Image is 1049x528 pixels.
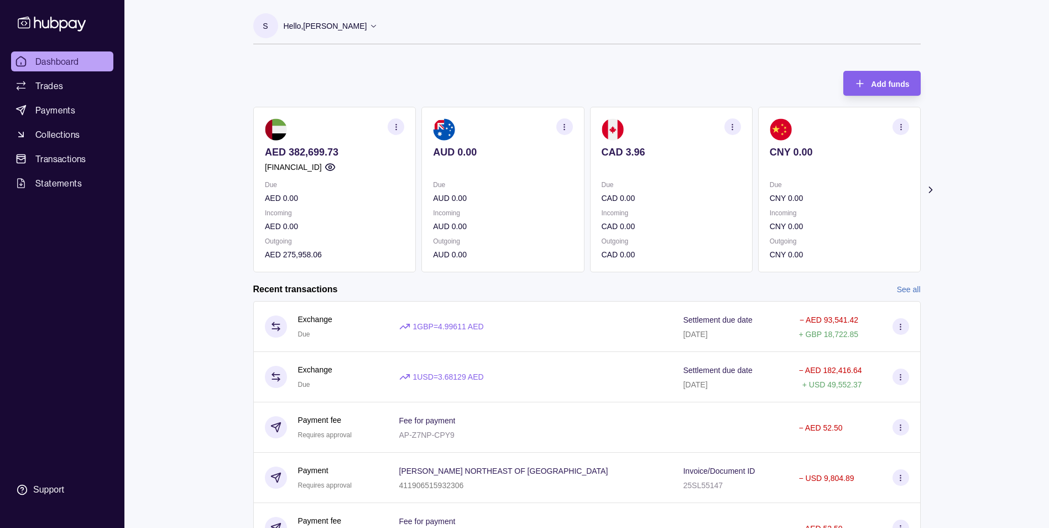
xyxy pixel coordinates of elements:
img: au [433,118,455,141]
p: Due [433,179,572,191]
p: Outgoing [601,235,740,247]
p: CNY 0.00 [769,192,909,204]
p: CNY 0.00 [769,220,909,232]
p: Incoming [433,207,572,219]
a: Transactions [11,149,113,169]
p: Payment [298,464,352,477]
p: AED 0.00 [265,220,404,232]
p: + USD 49,552.37 [802,380,862,389]
img: ae [265,118,287,141]
p: AUD 0.00 [433,146,572,158]
p: Exchange [298,364,332,376]
p: CAD 0.00 [601,249,740,261]
p: AED 382,699.73 [265,146,404,158]
span: Statements [35,177,82,190]
p: Due [601,179,740,191]
p: Outgoing [769,235,909,247]
a: Support [11,478,113,501]
p: Fee for payment [399,416,456,425]
a: Payments [11,100,113,120]
p: Hello, [PERSON_NAME] [284,20,367,32]
p: Fee for payment [399,517,456,526]
p: Payment fee [298,414,352,426]
p: CAD 3.96 [601,146,740,158]
a: Statements [11,173,113,193]
img: ca [601,118,623,141]
p: Incoming [265,207,404,219]
p: Due [769,179,909,191]
p: Exchange [298,313,332,325]
p: S [263,20,268,32]
span: Due [298,330,310,338]
span: Transactions [35,152,86,165]
p: Outgoing [265,235,404,247]
span: Add funds [871,80,909,89]
p: AED 275,958.06 [265,249,404,261]
a: Trades [11,76,113,96]
p: − AED 182,416.64 [799,366,862,375]
span: Collections [35,128,80,141]
span: Requires approval [298,431,352,439]
p: [DATE] [683,380,707,389]
p: AUD 0.00 [433,220,572,232]
p: [PERSON_NAME] NORTHEAST OF [GEOGRAPHIC_DATA] [399,467,608,475]
p: CAD 0.00 [601,220,740,232]
p: − AED 93,541.42 [800,315,858,324]
p: Incoming [601,207,740,219]
div: Support [33,484,64,496]
p: AUD 0.00 [433,192,572,204]
a: Dashboard [11,51,113,71]
p: Due [265,179,404,191]
p: 411906515932306 [399,481,464,490]
button: Add funds [843,71,920,96]
span: Trades [35,79,63,92]
p: Outgoing [433,235,572,247]
p: AUD 0.00 [433,249,572,261]
p: CNY 0.00 [769,146,909,158]
p: 25SL55147 [683,481,723,490]
span: Payments [35,103,75,117]
p: 1 USD = 3.68129 AED [413,371,484,383]
span: Due [298,381,310,389]
p: Settlement due date [683,315,752,324]
a: See all [897,283,921,296]
p: CAD 0.00 [601,192,740,204]
span: Dashboard [35,55,79,68]
p: + GBP 18,722.85 [799,330,859,339]
p: AED 0.00 [265,192,404,204]
p: − AED 52.50 [799,423,843,432]
span: Requires approval [298,482,352,489]
p: AP-Z7NP-CPY9 [399,431,455,439]
p: − USD 9,804.89 [799,474,854,483]
img: cn [769,118,791,141]
p: [DATE] [683,330,707,339]
p: Incoming [769,207,909,219]
h2: Recent transactions [253,283,338,296]
a: Collections [11,125,113,144]
p: [FINANCIAL_ID] [265,161,322,173]
p: 1 GBP = 4.99611 AED [413,320,484,333]
p: Payment fee [298,515,342,527]
p: CNY 0.00 [769,249,909,261]
p: Invoice/Document ID [683,467,755,475]
p: Settlement due date [683,366,752,375]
